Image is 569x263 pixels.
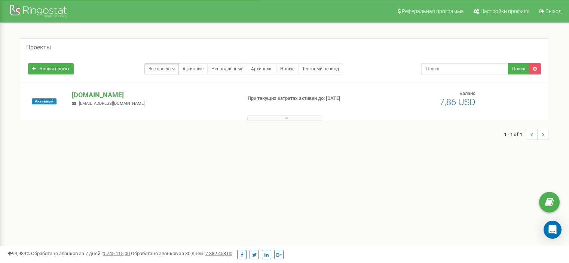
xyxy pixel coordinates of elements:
a: Архивные [247,63,276,74]
a: Новый проект [28,63,74,74]
p: [DOMAIN_NAME] [72,90,235,100]
a: Новые [276,63,299,74]
span: Активный [32,98,56,104]
div: Open Intercom Messenger [544,221,562,239]
span: [EMAIL_ADDRESS][DOMAIN_NAME] [79,101,145,106]
span: 1 - 1 of 1 [504,129,526,140]
nav: ... [504,121,548,147]
a: Непродленные [207,63,247,74]
a: Все проекты [144,63,179,74]
span: Реферальная программа [402,8,464,14]
span: 7,86 USD [440,97,475,107]
span: Обработано звонков за 30 дней : [131,251,232,256]
span: Выход [545,8,562,14]
span: Настройки профиля [480,8,530,14]
p: При текущих затратах активен до: [DATE] [248,95,367,102]
input: Поиск [421,63,508,74]
span: Баланс [459,91,475,96]
span: 99,989% [7,251,30,256]
a: Активные [178,63,208,74]
h5: Проекты [26,44,51,51]
u: 7 382 453,00 [205,251,232,256]
a: Тестовый период [298,63,343,74]
span: Обработано звонков за 7 дней : [31,251,130,256]
u: 1 745 115,00 [103,251,130,256]
button: Поиск [508,63,529,74]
